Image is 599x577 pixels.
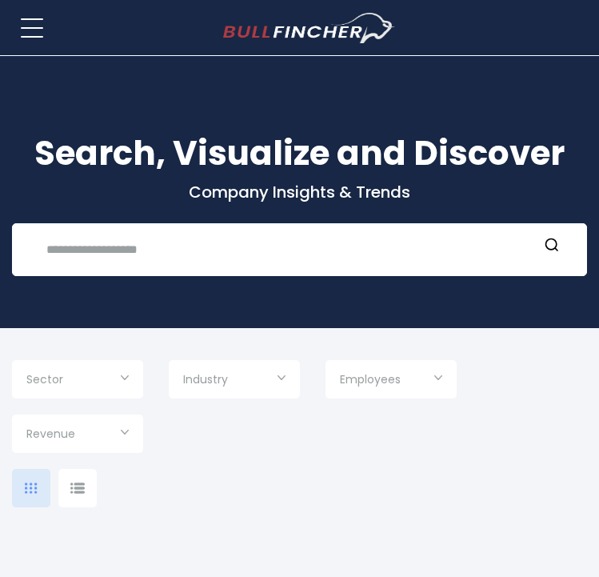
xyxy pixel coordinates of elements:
span: Industry [183,372,228,387]
span: Sector [26,372,63,387]
a: Go to homepage [223,13,395,43]
input: Selection [183,367,286,395]
input: Selection [26,367,129,395]
p: Company Insights & Trends [12,182,587,202]
input: Selection [26,421,129,450]
img: bullfincher logo [223,13,395,43]
h1: Search, Visualize and Discover [12,128,587,178]
span: Employees [340,372,401,387]
input: Selection [340,367,442,395]
button: Search [541,236,562,257]
span: Revenue [26,427,75,441]
img: icon-comp-list-view.svg [70,483,85,494]
img: icon-comp-grid.svg [25,483,38,494]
